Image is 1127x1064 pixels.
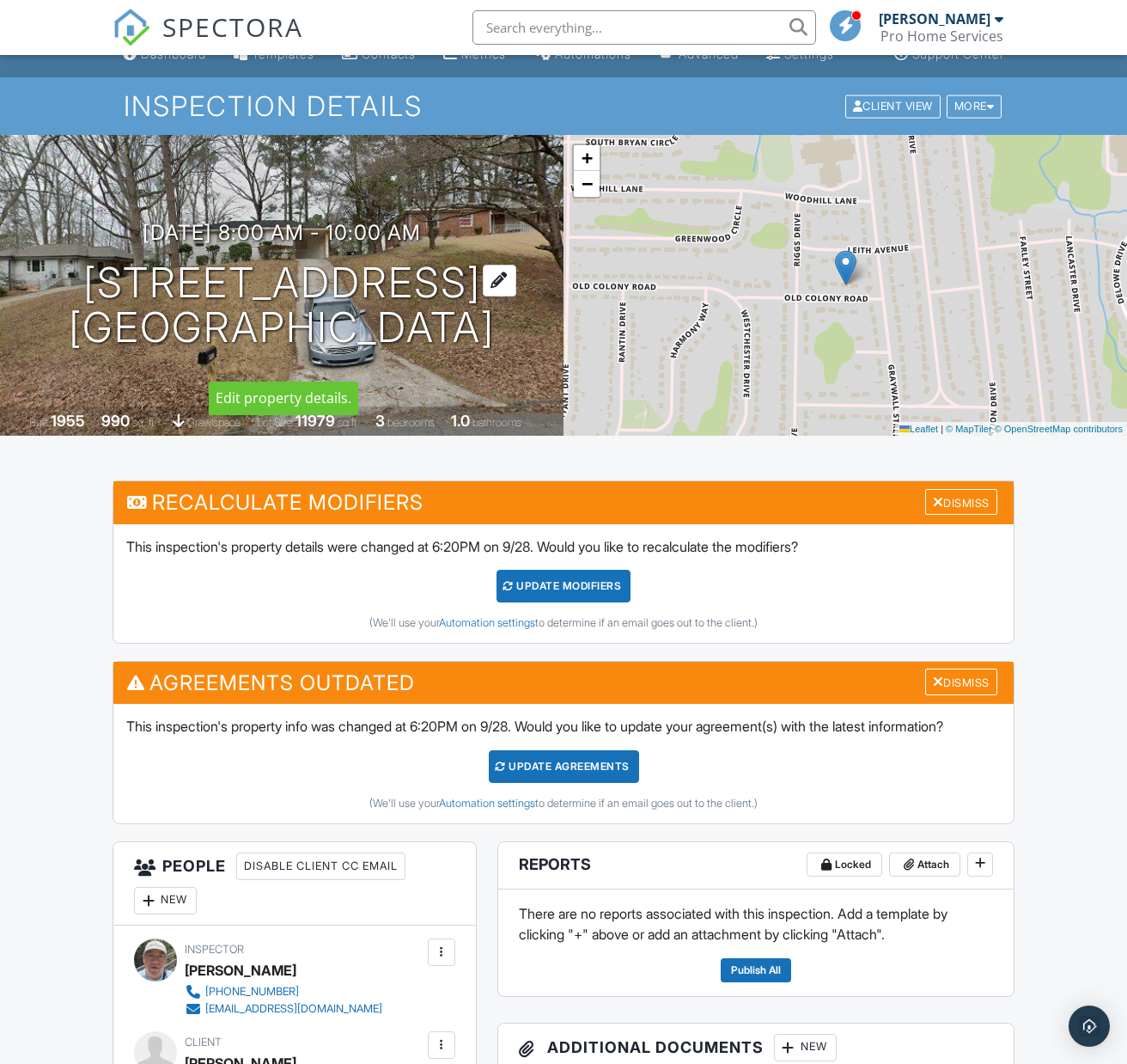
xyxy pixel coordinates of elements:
h1: Inspection Details [124,91,1003,121]
span: | [941,424,943,434]
div: 1.0 [451,412,470,430]
div: This inspection's property details were changed at 6:20PM on 9/28. Would you like to recalculate ... [113,524,1014,643]
img: Marker [835,250,856,285]
a: Zoom out [574,171,600,197]
span: sq.ft. [338,416,359,429]
a: Zoom in [574,145,600,171]
span: Built [29,416,48,429]
a: Client View [844,99,945,112]
div: This inspection's property info was changed at 6:20PM on 9/28. Would you like to update your agre... [113,704,1014,822]
a: [PHONE_NUMBER] [185,983,382,1000]
span: + [582,147,593,168]
div: [PERSON_NAME] [879,10,990,28]
a: SPECTORA [113,23,303,59]
a: Automation settings [439,616,535,629]
a: [EMAIL_ADDRESS][DOMAIN_NAME] [185,1000,382,1018]
div: Update Agreements [489,750,639,783]
div: (We'll use your to determine if an email goes out to the client.) [126,797,1001,810]
div: 11979 [295,412,335,430]
a: © OpenStreetMap contributors [995,424,1123,434]
span: SPECTORA [162,9,303,45]
div: Client View [845,95,941,118]
span: Inspector [185,943,244,956]
span: crawlspace [187,416,241,429]
div: More [947,95,1002,118]
div: 1955 [51,412,85,430]
span: Client [185,1036,222,1049]
a: Leaflet [899,424,938,434]
div: [EMAIL_ADDRESS][DOMAIN_NAME] [205,1002,382,1016]
span: − [582,173,593,194]
div: [PHONE_NUMBER] [205,985,299,999]
span: bedrooms [387,416,435,429]
div: UPDATE Modifiers [496,570,631,602]
img: The Best Home Inspection Software - Spectora [113,9,150,46]
div: Disable Client CC Email [236,853,405,880]
h3: Agreements Outdated [113,662,1014,704]
div: Dismiss [925,489,997,516]
div: 3 [375,412,385,430]
div: 990 [101,412,130,430]
span: Lot Size [257,416,293,429]
div: Dismiss [925,669,997,695]
div: Open Intercom Messenger [1069,1006,1110,1047]
div: New [134,887,197,914]
h3: Recalculate Modifiers [113,481,1014,523]
a: Automation settings [439,797,535,810]
a: © MapTiler [946,424,992,434]
h1: [STREET_ADDRESS] [GEOGRAPHIC_DATA] [69,260,495,352]
input: Search everything... [472,10,816,45]
span: sq. ft. [132,416,156,429]
h3: [DATE] 8:00 am - 10:00 am [143,221,421,244]
div: (We'll use your to determine if an email goes out to the client.) [126,616,1001,630]
h3: People [113,842,475,926]
div: [PERSON_NAME] [185,957,296,983]
span: bathrooms [472,416,521,429]
div: Pro Home Services [880,28,1003,45]
div: New [774,1034,837,1061]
